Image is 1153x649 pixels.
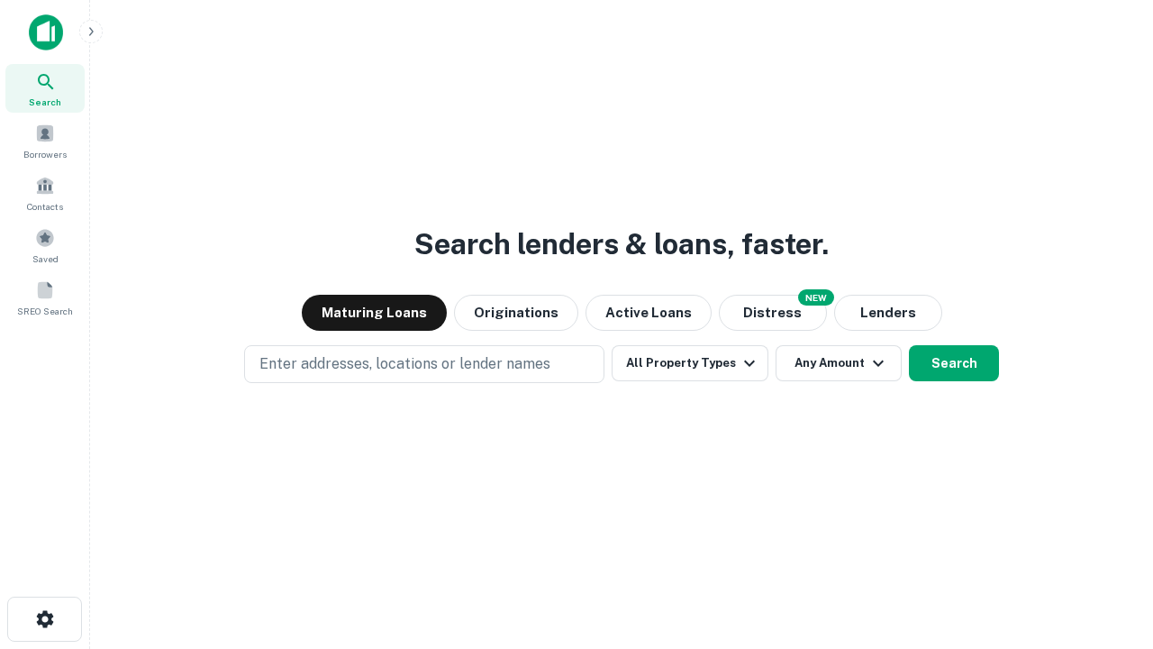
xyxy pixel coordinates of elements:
[909,345,999,381] button: Search
[244,345,604,383] button: Enter addresses, locations or lender names
[5,64,85,113] a: Search
[798,289,834,306] div: NEW
[612,345,768,381] button: All Property Types
[5,221,85,270] a: Saved
[5,116,85,165] a: Borrowers
[259,353,550,375] p: Enter addresses, locations or lender names
[5,273,85,322] a: SREO Search
[23,147,67,161] span: Borrowers
[302,295,447,331] button: Maturing Loans
[719,295,827,331] button: Search distressed loans with lien and other non-mortgage details.
[834,295,942,331] button: Lenders
[1063,505,1153,591] iframe: Chat Widget
[17,304,73,318] span: SREO Search
[414,223,829,266] h3: Search lenders & loans, faster.
[586,295,712,331] button: Active Loans
[5,169,85,217] a: Contacts
[27,199,63,214] span: Contacts
[29,14,63,50] img: capitalize-icon.png
[32,251,59,266] span: Saved
[29,95,61,109] span: Search
[454,295,578,331] button: Originations
[776,345,902,381] button: Any Amount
